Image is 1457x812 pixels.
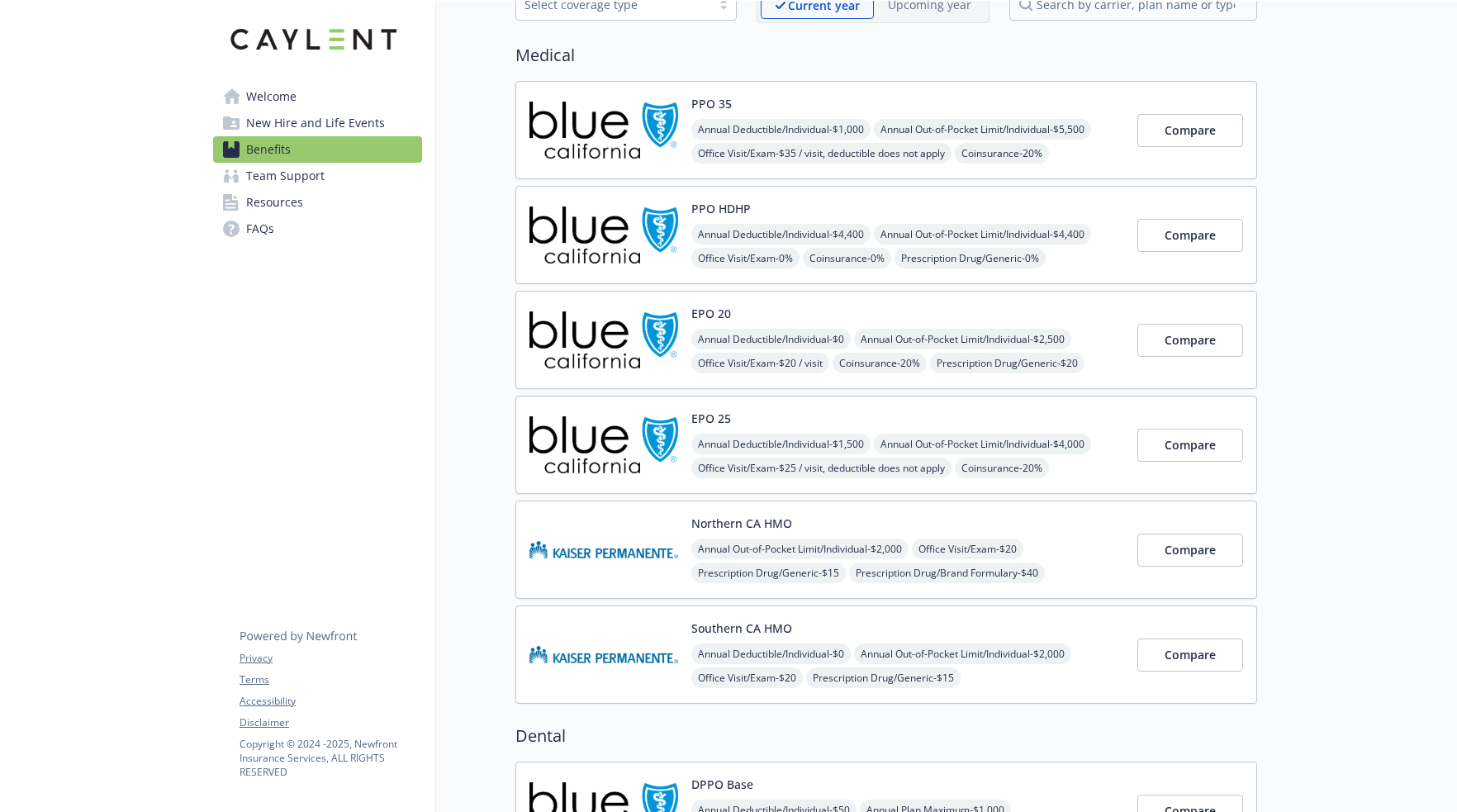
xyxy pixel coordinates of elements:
button: PPO HDHP [691,200,751,217]
span: Compare [1165,647,1216,662]
button: EPO 25 [691,410,731,427]
span: Resources [246,189,303,216]
button: Compare [1137,429,1243,462]
img: Kaiser Permanente Insurance Company carrier logo [529,620,678,690]
a: FAQs [213,216,422,242]
span: Coinsurance - 20% [955,458,1049,478]
span: Prescription Drug/Generic - $20 [930,353,1084,373]
span: Annual Deductible/Individual - $4,400 [691,224,871,245]
span: Annual Out-of-Pocket Limit/Individual - $4,000 [874,434,1091,454]
img: Blue Shield of California carrier logo [529,95,678,165]
a: Welcome [213,83,422,110]
span: Coinsurance - 20% [833,353,927,373]
img: Blue Shield of California carrier logo [529,200,678,270]
span: Coinsurance - 20% [955,143,1049,164]
button: Compare [1137,114,1243,147]
button: PPO 35 [691,95,732,112]
span: Annual Deductible/Individual - $1,000 [691,119,871,140]
button: Southern CA HMO [691,620,792,637]
button: Northern CA HMO [691,515,792,532]
img: Blue Shield of California carrier logo [529,410,678,480]
button: Compare [1137,324,1243,357]
p: Copyright © 2024 - 2025 , Newfront Insurance Services, ALL RIGHTS RESERVED [240,737,421,779]
span: New Hire and Life Events [246,110,385,136]
span: Annual Out-of-Pocket Limit/Individual - $2,000 [691,539,909,559]
a: Team Support [213,163,422,189]
span: Prescription Drug/Generic - 0% [895,248,1046,268]
span: Compare [1165,122,1216,138]
button: EPO 20 [691,305,731,322]
span: Compare [1165,437,1216,453]
a: Accessibility [240,694,421,709]
span: Annual Deductible/Individual - $0 [691,643,851,664]
span: Office Visit/Exam - $20 [912,539,1023,559]
span: Annual Deductible/Individual - $1,500 [691,434,871,454]
a: Resources [213,189,422,216]
span: Annual Out-of-Pocket Limit/Individual - $4,400 [874,224,1091,245]
img: Kaiser Permanente Insurance Company carrier logo [529,515,678,585]
span: Benefits [246,136,291,163]
img: Blue Shield of California carrier logo [529,305,678,375]
span: Annual Out-of-Pocket Limit/Individual - $2,000 [854,643,1071,664]
span: Compare [1165,227,1216,243]
a: Privacy [240,651,421,666]
span: Prescription Drug/Brand Formulary - $40 [849,563,1045,583]
button: Compare [1137,219,1243,252]
a: New Hire and Life Events [213,110,422,136]
span: Office Visit/Exam - $20 / visit [691,353,829,373]
span: Team Support [246,163,325,189]
h2: Medical [515,43,1257,68]
span: Compare [1165,542,1216,558]
button: DPPO Base [691,776,753,793]
a: Disclaimer [240,715,421,730]
button: Compare [1137,639,1243,672]
span: Office Visit/Exam - $20 [691,667,803,688]
span: Prescription Drug/Generic - $15 [806,667,961,688]
span: Prescription Drug/Generic - $15 [691,563,846,583]
span: FAQs [246,216,274,242]
h2: Dental [515,724,1257,748]
button: Compare [1137,534,1243,567]
span: Office Visit/Exam - $35 / visit, deductible does not apply [691,143,952,164]
span: Coinsurance - 0% [803,248,891,268]
span: Annual Out-of-Pocket Limit/Individual - $2,500 [854,329,1071,349]
a: Benefits [213,136,422,163]
span: Office Visit/Exam - $25 / visit, deductible does not apply [691,458,952,478]
span: Office Visit/Exam - 0% [691,248,800,268]
span: Annual Out-of-Pocket Limit/Individual - $5,500 [874,119,1091,140]
span: Welcome [246,83,297,110]
a: Terms [240,672,421,687]
span: Annual Deductible/Individual - $0 [691,329,851,349]
span: Compare [1165,332,1216,348]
